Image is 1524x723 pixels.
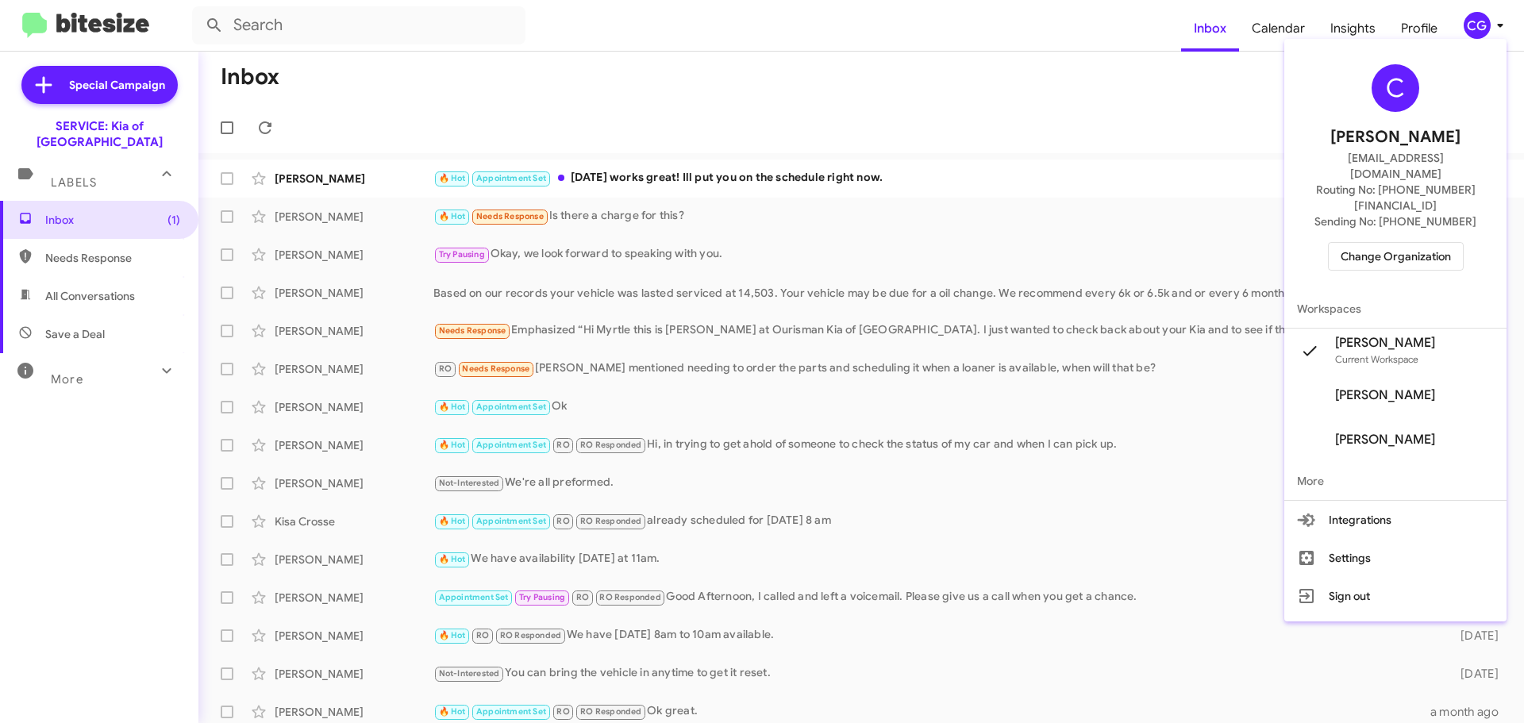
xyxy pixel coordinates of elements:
button: Sign out [1284,577,1507,615]
span: Routing No: [PHONE_NUMBER][FINANCIAL_ID] [1303,182,1487,213]
span: Sending No: [PHONE_NUMBER] [1314,213,1476,229]
span: [PERSON_NAME] [1335,335,1435,351]
span: [EMAIL_ADDRESS][DOMAIN_NAME] [1303,150,1487,182]
span: Current Workspace [1335,353,1418,365]
span: More [1284,462,1507,500]
button: Settings [1284,539,1507,577]
button: Integrations [1284,501,1507,539]
span: Workspaces [1284,290,1507,328]
span: [PERSON_NAME] [1335,387,1435,403]
span: [PERSON_NAME] [1335,432,1435,448]
div: C [1372,64,1419,112]
button: Change Organization [1328,242,1464,271]
span: Change Organization [1341,243,1451,270]
span: [PERSON_NAME] [1330,125,1460,150]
